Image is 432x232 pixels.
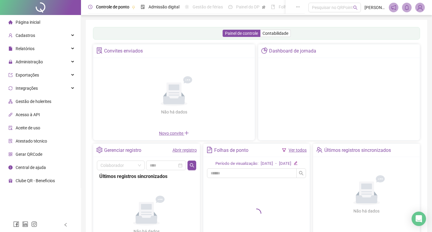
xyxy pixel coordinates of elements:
[16,59,43,64] span: Administração
[16,152,42,157] span: Gerar QRCode
[16,125,40,130] span: Aceite de uso
[99,173,194,180] div: Últimos registros sincronizados
[193,5,223,9] span: Gestão de férias
[228,5,232,9] span: dashboard
[16,46,34,51] span: Relatórios
[132,5,135,9] span: pushpin
[8,86,13,90] span: sync
[324,145,391,155] div: Últimos registros sincronizados
[289,148,307,152] a: Ver todos
[294,161,298,165] span: edit
[16,165,46,170] span: Central de ajuda
[296,5,300,9] span: ellipsis
[104,145,141,155] div: Gerenciar registro
[96,5,129,9] span: Controle de ponto
[96,47,103,54] span: solution
[8,20,13,24] span: home
[252,209,261,218] span: loading
[206,147,213,153] span: file-text
[184,131,189,135] span: plus
[262,31,288,36] span: Contabilidade
[261,47,268,54] span: pie-chart
[16,112,40,117] span: Acesso à API
[16,73,39,77] span: Exportações
[316,147,322,153] span: team
[88,5,92,9] span: clock-circle
[261,161,273,167] div: [DATE]
[148,5,179,9] span: Admissão digital
[236,5,259,9] span: Painel do DP
[282,148,286,152] span: filter
[404,5,409,10] span: bell
[353,5,358,10] span: search
[8,47,13,51] span: file
[8,33,13,38] span: user-add
[8,165,13,170] span: info-circle
[172,148,197,152] a: Abrir registro
[146,109,202,115] div: Não há dados
[299,171,304,176] span: search
[16,86,38,91] span: Integrações
[31,221,37,227] span: instagram
[190,163,194,168] span: search
[16,99,51,104] span: Gestão de holerites
[141,5,145,9] span: file-done
[214,145,248,155] div: Folhas de ponto
[8,139,13,143] span: solution
[339,208,394,214] div: Não há dados
[22,221,28,227] span: linkedin
[8,152,13,156] span: qrcode
[412,212,426,226] div: Open Intercom Messenger
[275,161,277,167] div: -
[13,221,19,227] span: facebook
[8,126,13,130] span: audit
[8,113,13,117] span: api
[64,223,68,227] span: left
[279,161,291,167] div: [DATE]
[16,139,47,143] span: Atestado técnico
[225,31,258,36] span: Painel de controle
[364,4,385,11] span: [PERSON_NAME]
[8,179,13,183] span: gift
[104,46,143,56] div: Convites enviados
[415,3,424,12] img: 84864
[16,178,55,183] span: Clube QR - Beneficios
[215,161,258,167] div: Período de visualização:
[8,99,13,104] span: apartment
[279,5,317,9] span: Folha de pagamento
[185,5,189,9] span: sun
[8,73,13,77] span: export
[96,147,103,153] span: setting
[262,5,265,9] span: pushpin
[16,20,40,25] span: Página inicial
[391,5,396,10] span: notification
[16,33,35,38] span: Cadastros
[271,5,275,9] span: book
[269,46,316,56] div: Dashboard de jornada
[8,60,13,64] span: lock
[159,131,189,136] span: Novo convite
